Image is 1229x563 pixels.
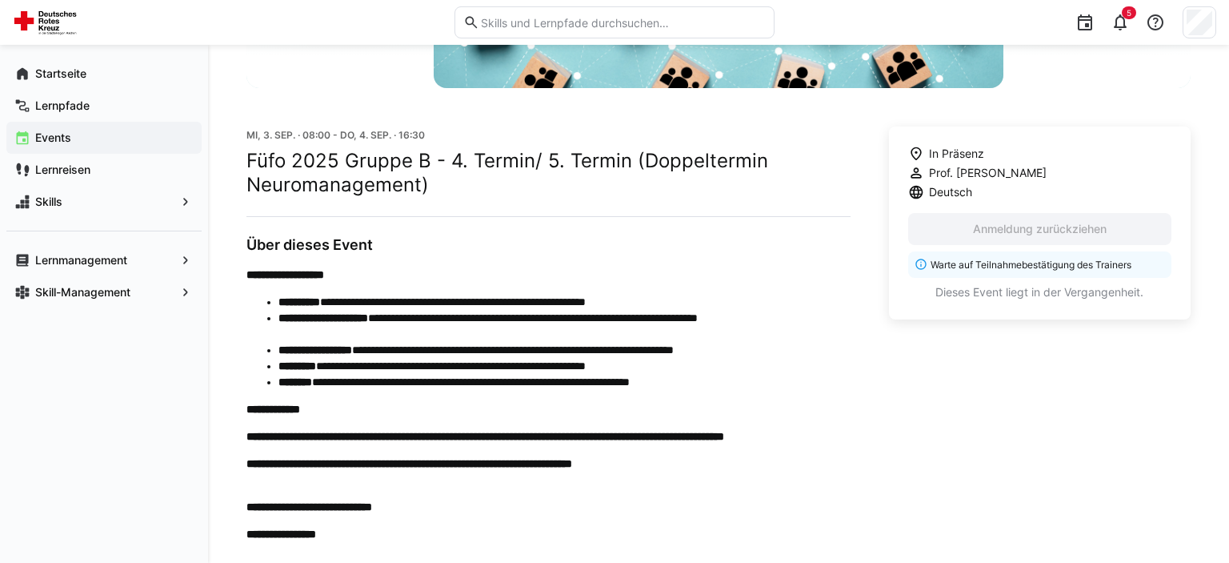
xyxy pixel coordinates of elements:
h2: Füfo 2025 Gruppe B - 4. Termin/ 5. Termin (Doppeltermin Neuromanagement) [246,149,851,197]
p: Dieses Event liegt in der Vergangenheit. [908,284,1171,300]
span: Mi, 3. Sep. · 08:00 - Do, 4. Sep. · 16:30 [246,129,425,141]
span: Anmeldung zurückziehen [971,221,1109,237]
p: Warte auf Teilnahmebestätigung des Trainers [931,258,1162,271]
span: Prof. [PERSON_NAME] [929,165,1047,181]
button: Anmeldung zurückziehen [908,213,1171,245]
span: Deutsch [929,184,972,200]
span: 5 [1127,8,1131,18]
h3: Über dieses Event [246,236,851,254]
input: Skills und Lernpfade durchsuchen… [479,15,766,30]
span: In Präsenz [929,146,984,162]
